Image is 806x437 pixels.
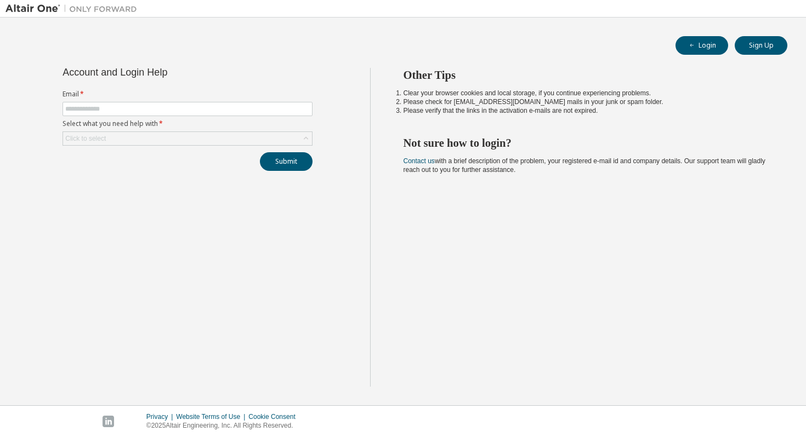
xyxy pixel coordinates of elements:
label: Select what you need help with [63,119,313,128]
div: Website Terms of Use [176,412,248,421]
a: Contact us [404,157,435,165]
div: Privacy [146,412,176,421]
p: © 2025 Altair Engineering, Inc. All Rights Reserved. [146,421,302,430]
span: with a brief description of the problem, your registered e-mail id and company details. Our suppo... [404,157,765,174]
img: linkedin.svg [103,416,114,427]
li: Please verify that the links in the activation e-mails are not expired. [404,106,768,115]
li: Please check for [EMAIL_ADDRESS][DOMAIN_NAME] mails in your junk or spam folder. [404,97,768,106]
img: Altair One [5,3,143,14]
div: Click to select [65,134,106,143]
label: Email [63,90,313,99]
button: Login [676,36,728,55]
div: Account and Login Help [63,68,263,77]
button: Sign Up [735,36,787,55]
h2: Not sure how to login? [404,136,768,150]
div: Cookie Consent [248,412,302,421]
button: Submit [260,152,313,171]
li: Clear your browser cookies and local storage, if you continue experiencing problems. [404,89,768,97]
h2: Other Tips [404,68,768,82]
div: Click to select [63,132,312,145]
